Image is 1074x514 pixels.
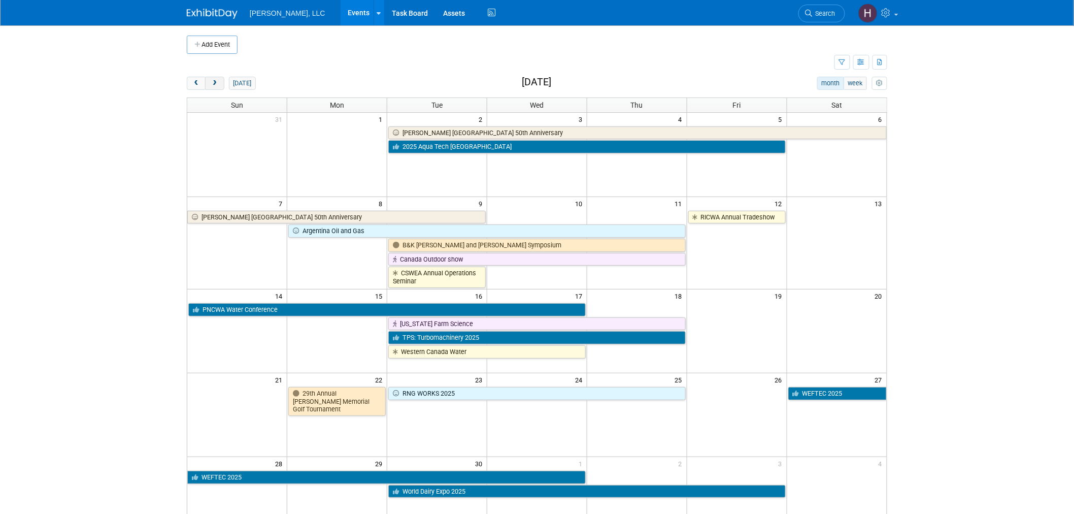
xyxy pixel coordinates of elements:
[530,101,544,109] span: Wed
[388,387,686,400] a: RNG WORKS 2025
[187,211,486,224] a: [PERSON_NAME] [GEOGRAPHIC_DATA] 50th Anniversary
[474,457,487,470] span: 30
[187,9,238,19] img: ExhibitDay
[330,101,344,109] span: Mon
[274,290,287,302] span: 14
[231,101,243,109] span: Sun
[388,331,686,344] a: TPS: Turbomachinery 2025
[578,457,587,470] span: 1
[674,373,687,386] span: 25
[678,113,687,125] span: 4
[574,197,587,210] span: 10
[522,77,551,88] h2: [DATE]
[374,457,387,470] span: 29
[774,373,787,386] span: 26
[733,101,741,109] span: Fri
[778,113,787,125] span: 5
[187,77,206,90] button: prev
[278,197,287,210] span: 7
[831,101,842,109] span: Sat
[578,113,587,125] span: 3
[878,457,887,470] span: 4
[674,290,687,302] span: 18
[574,373,587,386] span: 24
[388,126,887,140] a: [PERSON_NAME] [GEOGRAPHIC_DATA] 50th Anniversary
[288,224,685,238] a: Argentina Oil and Gas
[874,197,887,210] span: 13
[229,77,256,90] button: [DATE]
[788,387,887,400] a: WEFTEC 2025
[878,113,887,125] span: 6
[674,197,687,210] span: 11
[474,373,487,386] span: 23
[474,290,487,302] span: 16
[205,77,224,90] button: next
[388,140,785,153] a: 2025 Aqua Tech [GEOGRAPHIC_DATA]
[388,317,686,331] a: [US_STATE] Farm Science
[378,197,387,210] span: 8
[374,373,387,386] span: 22
[858,4,878,23] img: Hannah Mulholland
[874,290,887,302] span: 20
[631,101,643,109] span: Thu
[844,77,867,90] button: week
[774,290,787,302] span: 19
[250,9,325,17] span: [PERSON_NAME], LLC
[872,77,887,90] button: myCustomButton
[388,267,486,287] a: CSWEA Annual Operations Seminar
[688,211,786,224] a: RICWA Annual Tradeshow
[388,485,785,498] a: World Dairy Expo 2025
[274,457,287,470] span: 28
[188,303,586,316] a: PNCWA Water Conference
[876,80,883,87] i: Personalize Calendar
[812,10,835,17] span: Search
[388,253,686,266] a: Canada Outdoor show
[798,5,845,22] a: Search
[374,290,387,302] span: 15
[388,345,586,359] a: Western Canada Water
[817,77,844,90] button: month
[478,197,487,210] span: 9
[274,373,287,386] span: 21
[778,457,787,470] span: 3
[678,457,687,470] span: 2
[774,197,787,210] span: 12
[288,387,386,416] a: 29th Annual [PERSON_NAME] Memorial Golf Tournament
[478,113,487,125] span: 2
[574,290,587,302] span: 17
[431,101,443,109] span: Tue
[187,36,238,54] button: Add Event
[274,113,287,125] span: 31
[187,471,586,484] a: WEFTEC 2025
[874,373,887,386] span: 27
[378,113,387,125] span: 1
[388,239,686,252] a: B&K [PERSON_NAME] and [PERSON_NAME] Symposium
